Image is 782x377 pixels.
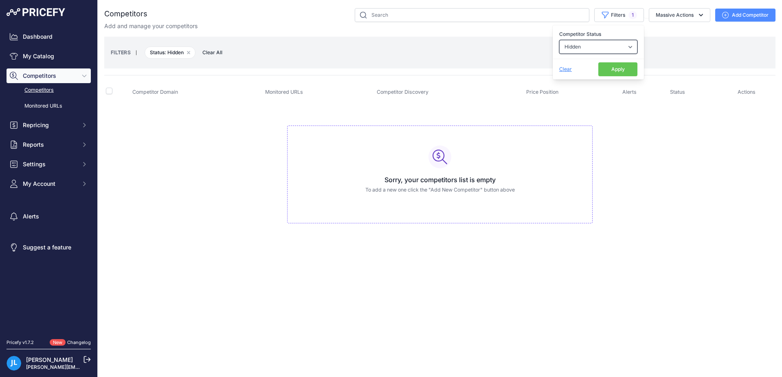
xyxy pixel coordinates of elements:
a: Dashboard [7,29,91,44]
button: Reports [7,137,91,152]
span: Competitor Discovery [377,89,428,95]
span: Price Position [526,89,558,95]
a: Competitors [7,83,91,97]
span: Repricing [23,121,76,129]
img: Pricefy Logo [7,8,65,16]
h3: Sorry, your competitors list is empty [294,175,586,185]
button: Competitors [7,68,91,83]
span: Settings [23,160,76,168]
nav: Sidebar [7,29,91,329]
p: To add a new one click the "Add New Competitor" button above [294,186,586,194]
input: Search [355,8,589,22]
a: My Catalog [7,49,91,64]
button: Add Competitor [715,9,775,22]
small: FILTERS [111,49,131,55]
button: Repricing [7,118,91,132]
label: Competitor Status [559,30,637,38]
span: Competitor Domain [132,89,178,95]
h2: Competitors [104,8,147,20]
span: Alerts [622,89,637,95]
span: Clear [559,66,572,72]
span: Actions [738,89,756,95]
span: New [50,339,66,346]
a: [PERSON_NAME] [26,356,73,363]
small: | [131,50,142,55]
button: Clear All [198,49,226,57]
button: Apply [598,62,637,76]
span: My Account [23,180,76,188]
button: Settings [7,157,91,172]
span: Reports [23,141,76,149]
button: Massive Actions [649,8,710,22]
div: Pricefy v1.7.2 [7,339,34,346]
a: Suggest a feature [7,240,91,255]
span: Monitored URLs [265,89,303,95]
span: Status [670,89,685,95]
button: My Account [7,176,91,191]
a: Alerts [7,209,91,224]
span: Competitors [23,72,76,80]
button: Filters1 [594,8,644,22]
a: Changelog [67,340,91,345]
span: Status: Hidden [145,46,195,59]
a: [PERSON_NAME][EMAIL_ADDRESS][PERSON_NAME][DOMAIN_NAME] [26,364,192,370]
p: Add and manage your competitors [104,22,198,30]
a: Monitored URLs [7,99,91,113]
span: 1 [628,11,637,19]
